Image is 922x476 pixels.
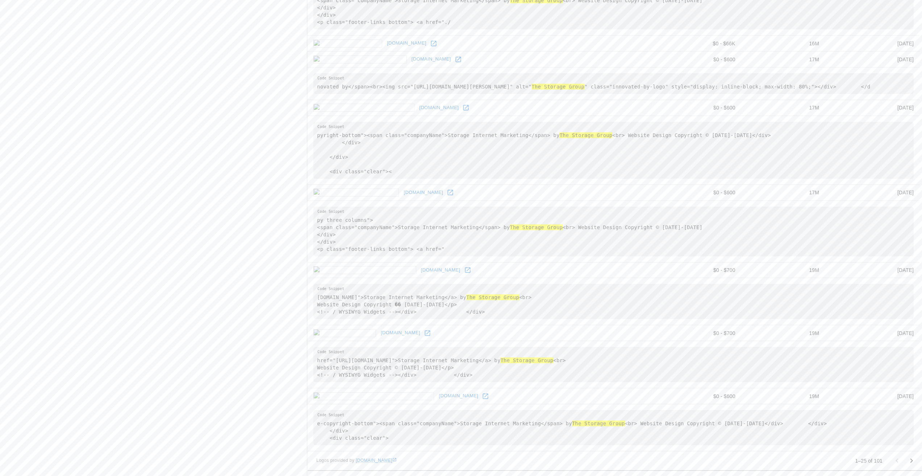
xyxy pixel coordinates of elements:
[825,262,919,278] td: [DATE]
[825,51,919,67] td: [DATE]
[313,104,414,112] img: loadlockselfstorage.com icon
[904,454,919,468] button: Go to next page
[741,325,825,341] td: 19M
[462,265,473,276] a: Open easylockselfstorage.com in new window
[741,100,825,116] td: 17M
[453,54,464,65] a: Open selfstorageliberty.com in new window
[825,388,919,404] td: [DATE]
[313,410,914,445] pre: e-copyright-bottom"><span class="companyName">Storage Internet Marketing</span> by <br> Website D...
[313,189,399,196] img: skylinervresort.com icon
[313,284,914,319] pre: [DOMAIN_NAME]">Storage Internet Marketing</a> by <br> Website Design Copyright �� [DATE]-[DATE]</...
[313,122,914,179] pre: pyright-bottom"><span class="companyName">Storage Internet Marketing</span> by <br> Website Desig...
[419,265,462,276] a: [DOMAIN_NAME]
[741,185,825,200] td: 17M
[313,266,416,274] img: easylockselfstorage.com icon
[653,100,741,116] td: $0 - $600
[356,458,397,463] a: [DOMAIN_NAME]
[825,36,919,51] td: [DATE]
[445,187,456,198] a: Open skylinervresort.com in new window
[500,357,553,363] hl: The Storage Group
[313,73,914,94] pre: novated by</span><br><img src="[URL][DOMAIN_NAME][PERSON_NAME]" alt=" " class="innovated-by-logo"...
[559,132,612,138] hl: The Storage Group
[741,262,825,278] td: 19M
[653,51,741,67] td: $0 - $600
[825,185,919,200] td: [DATE]
[428,38,439,49] a: Open storeright.com in new window
[480,391,491,402] a: Open elrenocountryclubstorage.com in new window
[653,262,741,278] td: $0 - $700
[466,294,519,300] hl: The Storage Group
[313,329,376,337] img: mrstorit.com icon
[741,388,825,404] td: 19M
[886,425,913,452] iframe: Drift Widget Chat Controller
[825,325,919,341] td: [DATE]
[379,327,422,339] a: [DOMAIN_NAME]
[385,38,428,49] a: [DOMAIN_NAME]
[437,390,480,402] a: [DOMAIN_NAME]
[313,392,434,400] img: elrenocountryclubstorage.com icon
[422,328,433,339] a: Open mrstorit.com in new window
[531,84,584,90] hl: The Storage Group
[460,102,471,113] a: Open loadlockselfstorage.com in new window
[417,102,460,113] a: [DOMAIN_NAME]
[855,457,883,464] p: 1–25 of 101
[825,100,919,116] td: [DATE]
[510,224,563,230] hl: The Storage Group
[313,347,914,382] pre: href="[URL][DOMAIN_NAME]">Storage Internet Marketing</a> by <br> Website Design Copyright © [DATE...
[316,457,397,464] span: Logos provided by
[741,51,825,67] td: 17M
[653,325,741,341] td: $0 - $700
[653,388,741,404] td: $0 - $600
[313,207,914,256] pre: py three columns"> <span class="companyName">Storage Internet Marketing</span> by <br> Website De...
[313,55,406,63] img: selfstorageliberty.com icon
[410,54,453,65] a: [DOMAIN_NAME]
[653,185,741,200] td: $0 - $600
[741,36,825,51] td: 16M
[653,36,741,51] td: $0 - $66K
[313,40,382,47] img: storeright.com icon
[572,421,625,426] hl: The Storage Group
[402,187,445,198] a: [DOMAIN_NAME]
